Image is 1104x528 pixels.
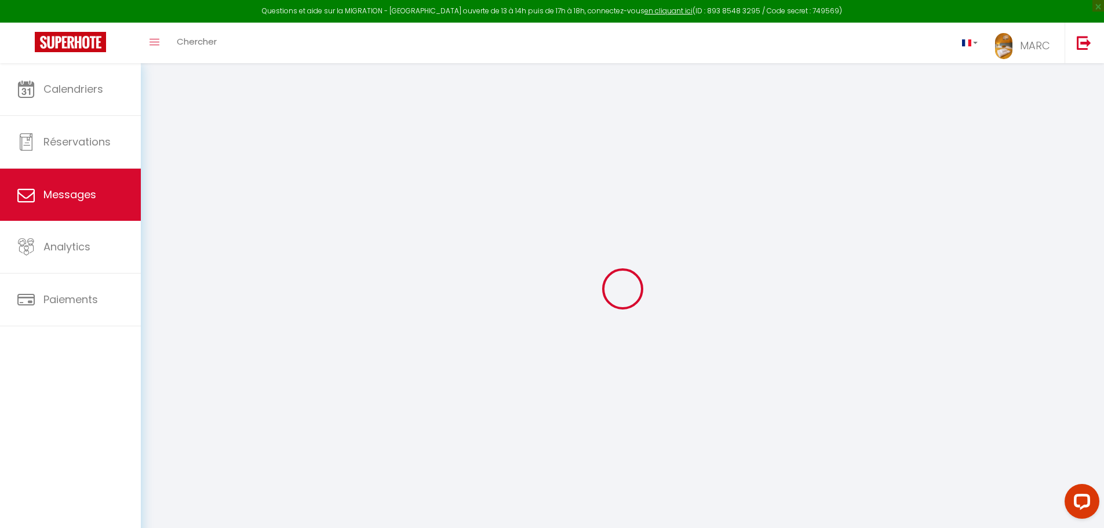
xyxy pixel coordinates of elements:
img: logout [1077,35,1091,50]
a: Chercher [168,23,225,63]
span: Réservations [43,134,111,149]
a: ... MARC [986,23,1065,63]
img: Super Booking [35,32,106,52]
span: Calendriers [43,82,103,96]
span: MARC [1020,38,1050,53]
span: Analytics [43,239,90,254]
span: Chercher [177,35,217,48]
iframe: LiveChat chat widget [1055,479,1104,528]
span: Messages [43,187,96,202]
span: Paiements [43,292,98,307]
img: ... [995,33,1012,59]
a: en cliquant ici [644,6,693,16]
